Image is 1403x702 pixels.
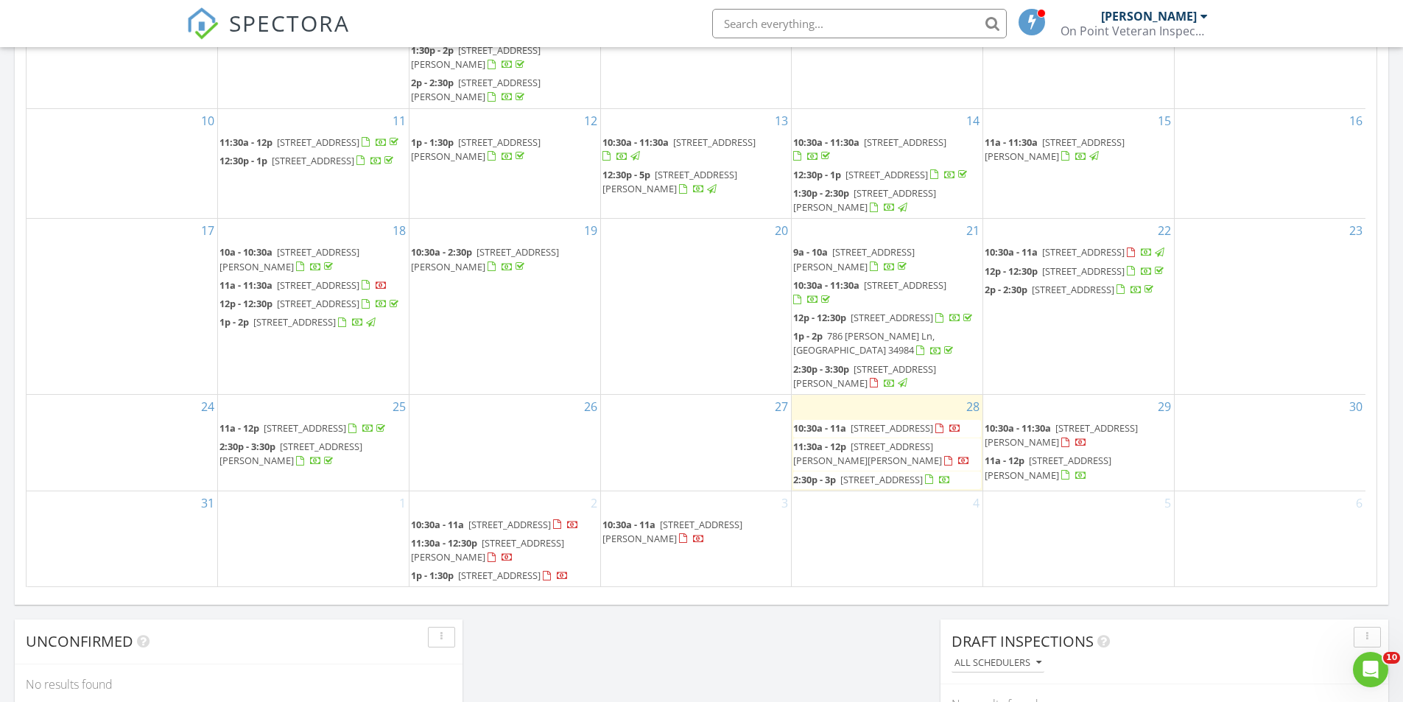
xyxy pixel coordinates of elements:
[411,569,454,582] span: 1p - 1:30p
[793,421,846,435] span: 10:30a - 11a
[793,329,956,357] a: 1p - 2p 786 [PERSON_NAME] Ln, [GEOGRAPHIC_DATA] 34984
[219,278,387,292] a: 11a - 11:30a [STREET_ADDRESS]
[198,491,217,515] a: Go to August 31, 2025
[1155,109,1174,133] a: Go to August 15, 2025
[219,154,396,167] a: 12:30p - 1p [STREET_ADDRESS]
[409,219,600,395] td: Go to August 19, 2025
[581,109,600,133] a: Go to August 12, 2025
[985,136,1038,149] span: 11a - 11:30a
[1346,109,1365,133] a: Go to August 16, 2025
[793,186,936,214] span: [STREET_ADDRESS][PERSON_NAME]
[983,219,1175,395] td: Go to August 22, 2025
[219,420,407,438] a: 11a - 12p [STREET_ADDRESS]
[602,168,737,195] span: [STREET_ADDRESS][PERSON_NAME]
[772,109,791,133] a: Go to August 13, 2025
[411,136,454,149] span: 1p - 1:30p
[845,168,928,181] span: [STREET_ADDRESS]
[792,219,983,395] td: Go to August 21, 2025
[985,421,1138,449] a: 10:30a - 11:30a [STREET_ADDRESS][PERSON_NAME]
[411,516,599,534] a: 10:30a - 11a [STREET_ADDRESS]
[219,152,407,170] a: 12:30p - 1p [STREET_ADDRESS]
[793,277,981,309] a: 10:30a - 11:30a [STREET_ADDRESS]
[793,278,859,292] span: 10:30a - 11:30a
[793,420,981,438] a: 10:30a - 11a [STREET_ADDRESS]
[411,76,541,103] a: 2p - 2:30p [STREET_ADDRESS][PERSON_NAME]
[1174,108,1365,219] td: Go to August 16, 2025
[600,219,792,395] td: Go to August 20, 2025
[26,631,133,651] span: Unconfirmed
[793,362,936,390] a: 2:30p - 3:30p [STREET_ADDRESS][PERSON_NAME]
[219,154,267,167] span: 12:30p - 1p
[1174,219,1365,395] td: Go to August 23, 2025
[272,154,354,167] span: [STREET_ADDRESS]
[219,295,407,313] a: 12p - 12:30p [STREET_ADDRESS]
[602,166,790,198] a: 12:30p - 5p [STREET_ADDRESS][PERSON_NAME]
[411,136,541,163] a: 1p - 1:30p [STREET_ADDRESS][PERSON_NAME]
[673,136,756,149] span: [STREET_ADDRESS]
[793,329,935,357] span: 786 [PERSON_NAME] Ln, [GEOGRAPHIC_DATA] 34984
[390,219,409,242] a: Go to August 18, 2025
[219,136,272,149] span: 11:30a - 12p
[1346,395,1365,418] a: Go to August 30, 2025
[600,395,792,491] td: Go to August 27, 2025
[411,76,541,103] span: [STREET_ADDRESS][PERSON_NAME]
[985,454,1111,481] a: 11a - 12p [STREET_ADDRESS][PERSON_NAME]
[588,491,600,515] a: Go to September 2, 2025
[602,134,790,166] a: 10:30a - 11:30a [STREET_ADDRESS]
[793,245,915,273] a: 9a - 10a [STREET_ADDRESS][PERSON_NAME]
[1174,395,1365,491] td: Go to August 30, 2025
[1061,24,1208,38] div: On Point Veteran Inspections LLC
[409,491,600,586] td: Go to September 2, 2025
[219,421,259,435] span: 11a - 12p
[1353,652,1388,687] iframe: Intercom live chat
[985,454,1024,467] span: 11a - 12p
[1174,491,1365,586] td: Go to September 6, 2025
[793,245,828,259] span: 9a - 10a
[218,491,409,586] td: Go to September 1, 2025
[219,440,275,453] span: 2:30p - 3:30p
[411,536,477,550] span: 11:30a - 12:30p
[793,245,915,273] span: [STREET_ADDRESS][PERSON_NAME]
[793,186,936,214] a: 1:30p - 2:30p [STREET_ADDRESS][PERSON_NAME]
[411,74,599,106] a: 2p - 2:30p [STREET_ADDRESS][PERSON_NAME]
[793,186,849,200] span: 1:30p - 2:30p
[602,136,669,149] span: 10:30a - 11:30a
[218,395,409,491] td: Go to August 25, 2025
[793,134,981,166] a: 10:30a - 11:30a [STREET_ADDRESS]
[409,108,600,219] td: Go to August 12, 2025
[1353,491,1365,515] a: Go to September 6, 2025
[390,109,409,133] a: Go to August 11, 2025
[1042,264,1125,278] span: [STREET_ADDRESS]
[1101,9,1197,24] div: [PERSON_NAME]
[712,9,1007,38] input: Search everything...
[390,395,409,418] a: Go to August 25, 2025
[840,473,923,486] span: [STREET_ADDRESS]
[985,136,1125,163] a: 11a - 11:30a [STREET_ADDRESS][PERSON_NAME]
[1155,395,1174,418] a: Go to August 29, 2025
[1346,219,1365,242] a: Go to August 23, 2025
[411,535,599,566] a: 11:30a - 12:30p [STREET_ADDRESS][PERSON_NAME]
[985,245,1167,259] a: 10:30a - 11a [STREET_ADDRESS]
[985,134,1172,166] a: 11a - 11:30a [STREET_ADDRESS][PERSON_NAME]
[793,421,961,435] a: 10:30a - 11a [STREET_ADDRESS]
[198,109,217,133] a: Go to August 10, 2025
[985,263,1172,281] a: 12p - 12:30p [STREET_ADDRESS]
[793,362,936,390] span: [STREET_ADDRESS][PERSON_NAME]
[793,278,946,306] a: 10:30a - 11:30a [STREET_ADDRESS]
[793,328,981,359] a: 1p - 2p 786 [PERSON_NAME] Ln, [GEOGRAPHIC_DATA] 34984
[851,421,933,435] span: [STREET_ADDRESS]
[954,658,1041,668] div: All schedulers
[277,136,359,149] span: [STREET_ADDRESS]
[219,315,249,329] span: 1p - 2p
[1042,245,1125,259] span: [STREET_ADDRESS]
[277,278,359,292] span: [STREET_ADDRESS]
[219,421,388,435] a: 11a - 12p [STREET_ADDRESS]
[952,631,1094,651] span: Draft Inspections
[219,245,272,259] span: 10a - 10:30a
[602,518,742,545] a: 10:30a - 11a [STREET_ADDRESS][PERSON_NAME]
[411,134,599,166] a: 1p - 1:30p [STREET_ADDRESS][PERSON_NAME]
[985,264,1038,278] span: 12p - 12:30p
[600,491,792,586] td: Go to September 3, 2025
[411,518,464,531] span: 10:30a - 11a
[793,473,951,486] a: 2:30p - 3p [STREET_ADDRESS]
